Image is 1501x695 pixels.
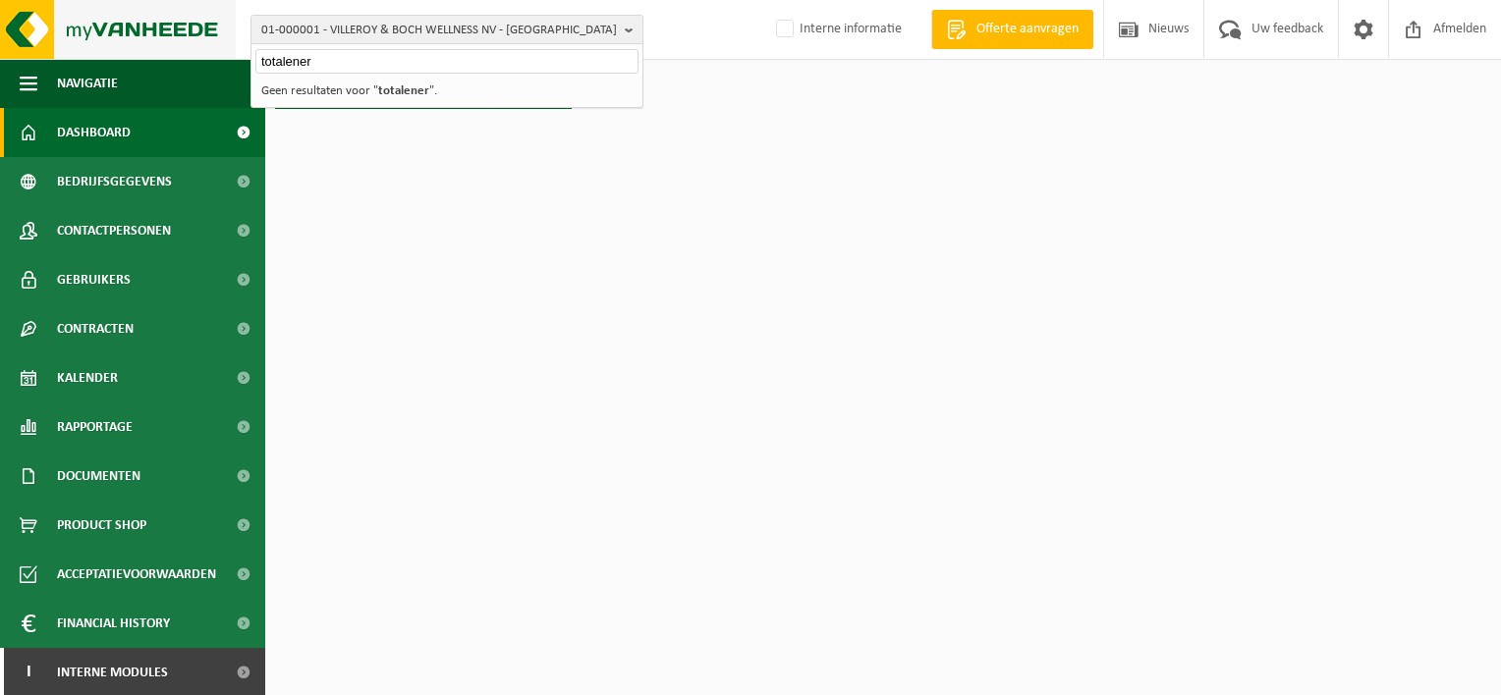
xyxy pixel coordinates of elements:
[57,452,140,501] span: Documenten
[57,550,216,599] span: Acceptatievoorwaarden
[772,15,902,44] label: Interne informatie
[972,20,1084,39] span: Offerte aanvragen
[57,353,118,402] span: Kalender
[250,15,643,44] button: 01-000001 - VILLEROY & BOCH WELLNESS NV - [GEOGRAPHIC_DATA]
[57,599,170,648] span: Financial History
[57,206,171,255] span: Contactpersonen
[255,49,639,74] input: Zoeken naar gekoppelde vestigingen
[57,304,134,353] span: Contracten
[378,84,429,97] strong: totalener
[255,79,639,103] li: Geen resultaten voor " ".
[57,501,146,550] span: Product Shop
[57,157,172,206] span: Bedrijfsgegevens
[57,255,131,304] span: Gebruikers
[57,108,131,157] span: Dashboard
[57,59,118,108] span: Navigatie
[57,402,133,452] span: Rapportage
[931,10,1093,49] a: Offerte aanvragen
[261,16,617,45] span: 01-000001 - VILLEROY & BOCH WELLNESS NV - [GEOGRAPHIC_DATA]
